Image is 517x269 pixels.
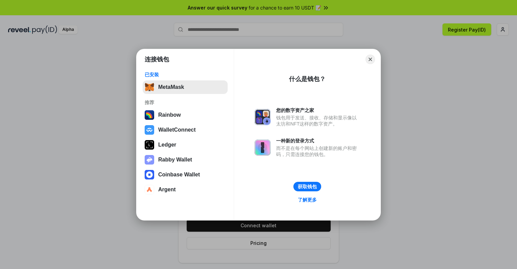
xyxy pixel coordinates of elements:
div: MetaMask [158,84,184,90]
img: svg+xml,%3Csvg%20xmlns%3D%22http%3A%2F%2Fwww.w3.org%2F2000%2Fsvg%22%20fill%3D%22none%22%20viewBox... [254,139,271,156]
img: svg+xml,%3Csvg%20fill%3D%22none%22%20height%3D%2233%22%20viewBox%3D%220%200%2035%2033%22%20width%... [145,82,154,92]
button: Rabby Wallet [143,153,228,167]
div: WalletConnect [158,127,196,133]
img: svg+xml,%3Csvg%20width%3D%22120%22%20height%3D%22120%22%20viewBox%3D%220%200%20120%20120%22%20fil... [145,110,154,120]
div: 什么是钱包？ [289,75,326,83]
div: Ledger [158,142,176,148]
img: svg+xml,%3Csvg%20xmlns%3D%22http%3A%2F%2Fwww.w3.org%2F2000%2Fsvg%22%20width%3D%2228%22%20height%3... [145,140,154,150]
div: Rabby Wallet [158,157,192,163]
button: Coinbase Wallet [143,168,228,181]
button: WalletConnect [143,123,228,137]
div: Argent [158,187,176,193]
img: svg+xml,%3Csvg%20width%3D%2228%22%20height%3D%2228%22%20viewBox%3D%220%200%2028%2028%22%20fill%3D... [145,125,154,135]
div: Rainbow [158,112,181,118]
img: svg+xml,%3Csvg%20xmlns%3D%22http%3A%2F%2Fwww.w3.org%2F2000%2Fsvg%22%20fill%3D%22none%22%20viewBox... [145,155,154,165]
div: 已安装 [145,72,226,78]
div: Coinbase Wallet [158,172,200,178]
a: 了解更多 [294,195,321,204]
div: 一种新的登录方式 [276,138,360,144]
button: 获取钱包 [293,182,321,191]
img: svg+xml,%3Csvg%20width%3D%2228%22%20height%3D%2228%22%20viewBox%3D%220%200%2028%2028%22%20fill%3D... [145,185,154,194]
img: svg+xml,%3Csvg%20width%3D%2228%22%20height%3D%2228%22%20viewBox%3D%220%200%2028%2028%22%20fill%3D... [145,170,154,179]
button: Argent [143,183,228,196]
div: 钱包用于发送、接收、存储和显示像以太坊和NFT这样的数字资产。 [276,115,360,127]
div: 获取钱包 [298,184,317,190]
button: Rainbow [143,108,228,122]
div: 而不是在每个网站上创建新的账户和密码，只需连接您的钱包。 [276,145,360,157]
h1: 连接钱包 [145,55,169,63]
button: MetaMask [143,80,228,94]
button: Close [366,55,375,64]
div: 推荐 [145,99,226,105]
button: Ledger [143,138,228,152]
div: 您的数字资产之家 [276,107,360,113]
div: 了解更多 [298,197,317,203]
img: svg+xml,%3Csvg%20xmlns%3D%22http%3A%2F%2Fwww.w3.org%2F2000%2Fsvg%22%20fill%3D%22none%22%20viewBox... [254,109,271,125]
